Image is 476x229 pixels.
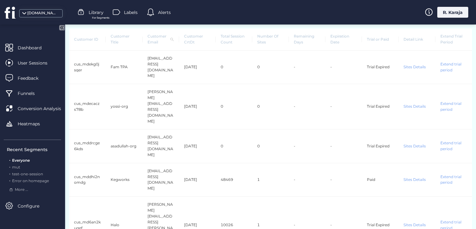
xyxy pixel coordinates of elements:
[362,29,399,51] th: Trial or Paid
[179,51,216,84] td: [DATE]
[143,84,179,129] td: [PERSON_NAME][EMAIL_ADDRESS][DOMAIN_NAME]
[7,146,61,153] div: Recent Segments
[158,9,171,16] span: Alerts
[294,222,295,227] span: -
[294,144,295,148] span: -
[18,203,49,209] span: Configure
[437,7,468,18] div: R. Karaja
[252,84,289,129] td: 0
[9,170,10,176] span: .
[12,158,30,163] span: Everyone
[252,51,289,84] td: 0
[69,84,106,129] td: cus_mdecaczs78b
[289,29,325,51] th: Remaining Days
[15,187,28,193] span: More ...
[362,84,399,129] td: Trial Expired
[69,51,106,84] td: cus_mdekg0jsqer
[216,29,252,51] th: Total Session Count
[92,16,109,20] span: For Segments
[74,37,101,43] span: Customer ID
[294,177,295,182] span: -
[69,163,106,197] td: cus_mddhi2nomdg
[9,157,10,163] span: .
[179,29,216,51] th: Customer CrtDt
[179,163,216,197] td: [DATE]
[325,29,362,51] th: Expiration Date
[399,84,435,129] td: Sites Details
[330,177,332,182] span: -
[330,222,332,227] span: -
[18,44,51,51] span: Dashboard
[399,129,435,163] td: Sites Details
[362,51,399,84] td: Trial Expired
[18,120,49,127] span: Heatmaps
[399,29,435,51] th: Detail Link
[9,177,10,183] span: .
[106,29,142,51] th: Customer Title
[330,104,332,109] span: -
[330,144,332,148] span: -
[89,9,104,16] span: Library
[18,75,48,82] span: Feedback
[294,65,295,69] span: -
[294,104,295,109] span: -
[106,51,142,84] td: Fam TPA
[12,178,49,183] span: Error on homepage
[106,163,142,197] td: Kegworks
[435,163,472,197] td: Extend trial period
[179,84,216,129] td: [DATE]
[399,163,435,197] td: Sites Details
[435,84,472,129] td: Extend trial period
[362,129,399,163] td: Trial Expired
[12,165,20,169] span: mut
[179,129,216,163] td: [DATE]
[216,129,252,163] td: 0
[12,172,43,176] span: test-one-session
[435,29,472,51] th: Extend Trial Period
[143,163,179,197] td: [EMAIL_ADDRESS][DOMAIN_NAME]
[435,51,472,84] td: Extend trial period
[252,29,289,51] th: Number Of Sites
[69,129,106,163] td: cus_mddrcge6kds
[252,163,289,197] td: 1
[124,9,138,16] span: Labels
[18,60,57,66] span: User Sessions
[106,129,142,163] td: asadullah-org
[252,129,289,163] td: 0
[435,129,472,163] td: Extend trial period
[362,163,399,197] td: Paid
[216,163,252,197] td: 48469
[216,84,252,129] td: 0
[330,65,332,69] span: -
[18,105,70,112] span: Conversion Analysis
[106,84,142,129] td: yossi-org
[143,129,179,163] td: [EMAIL_ADDRESS][DOMAIN_NAME]
[143,51,179,84] td: [EMAIL_ADDRESS][DOMAIN_NAME]
[18,90,44,97] span: Funnels
[9,164,10,169] span: .
[143,29,179,51] th: Customer Email
[27,10,58,16] div: [DOMAIN_NAME]
[216,51,252,84] td: 0
[399,51,435,84] td: Sites Details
